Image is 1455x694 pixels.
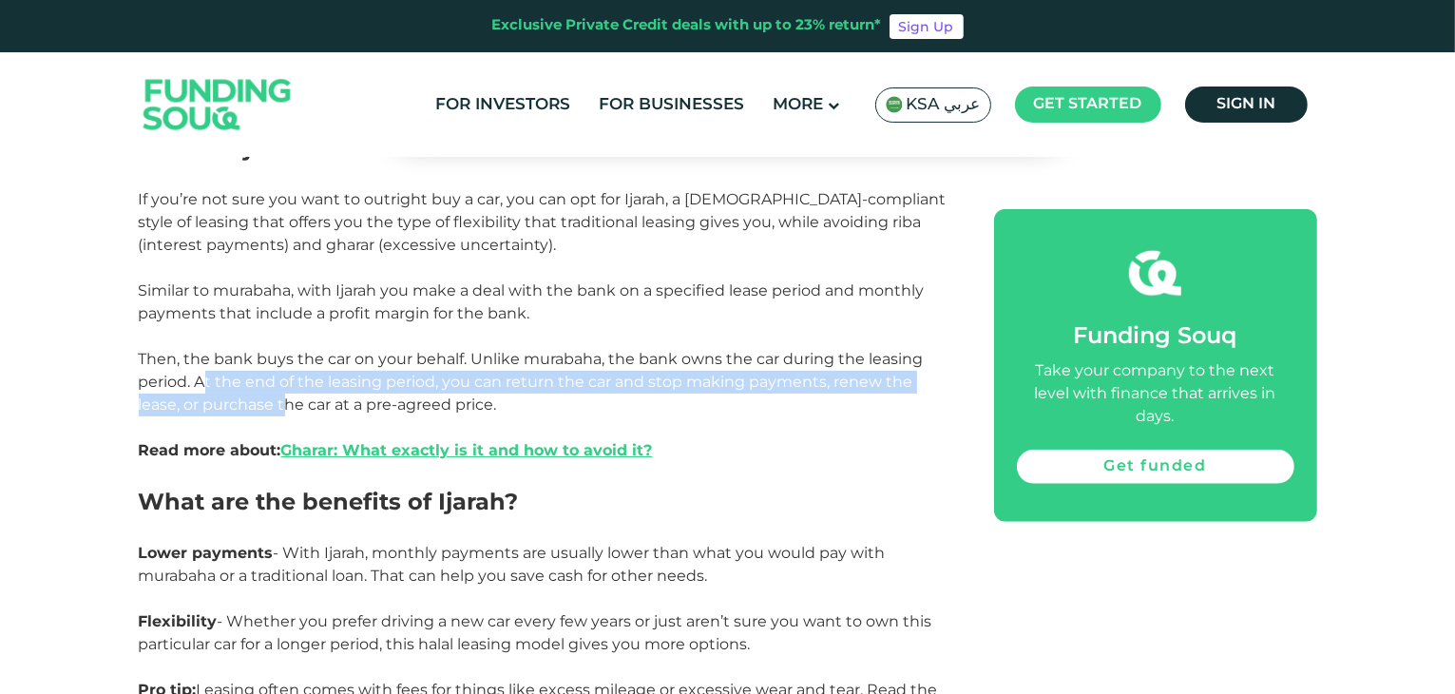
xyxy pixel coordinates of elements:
span: KSA عربي [907,94,981,116]
span: Similar to murabaha, with Ijarah you make a deal with the bank on a specified lease period and mo... [139,281,925,322]
div: Exclusive Private Credit deals with up to 23% return* [492,15,882,37]
span: More [774,97,824,113]
strong: Read more about: [139,441,653,459]
img: SA Flag [886,96,903,113]
span: If you’re not sure you want to outright buy a car, you can opt for Ijarah, a [DEMOGRAPHIC_DATA]-c... [139,190,947,254]
img: Logo [124,57,311,153]
span: Then, the bank buys the car on your behalf. Unlike murabaha, the bank owns the car during the lea... [139,350,924,459]
span: Funding Souq [1074,326,1237,348]
a: Sign Up [890,14,964,39]
span: Lower payments [139,544,274,562]
img: fsicon [1129,247,1181,299]
span: - Whether you prefer driving a new car every few years or just aren’t sure you want to own this p... [139,612,932,653]
span: Flexibility [139,612,218,630]
a: For Businesses [595,89,750,121]
a: Get funded [1017,450,1294,484]
a: Gharar: What exactly is it and how to avoid it? [281,441,653,459]
span: Sign in [1216,97,1275,111]
span: What are the benefits of Ijarah? [139,488,519,515]
span: Get started [1034,97,1142,111]
div: Take your company to the next level with finance that arrives in days. [1017,360,1294,429]
a: Sign in [1185,87,1308,123]
span: - With Ijarah, monthly payments are usually lower than what you would pay with murabaha or a trad... [139,544,886,585]
span: What is Ijarah car finance? [139,134,458,162]
a: For Investors [431,89,576,121]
